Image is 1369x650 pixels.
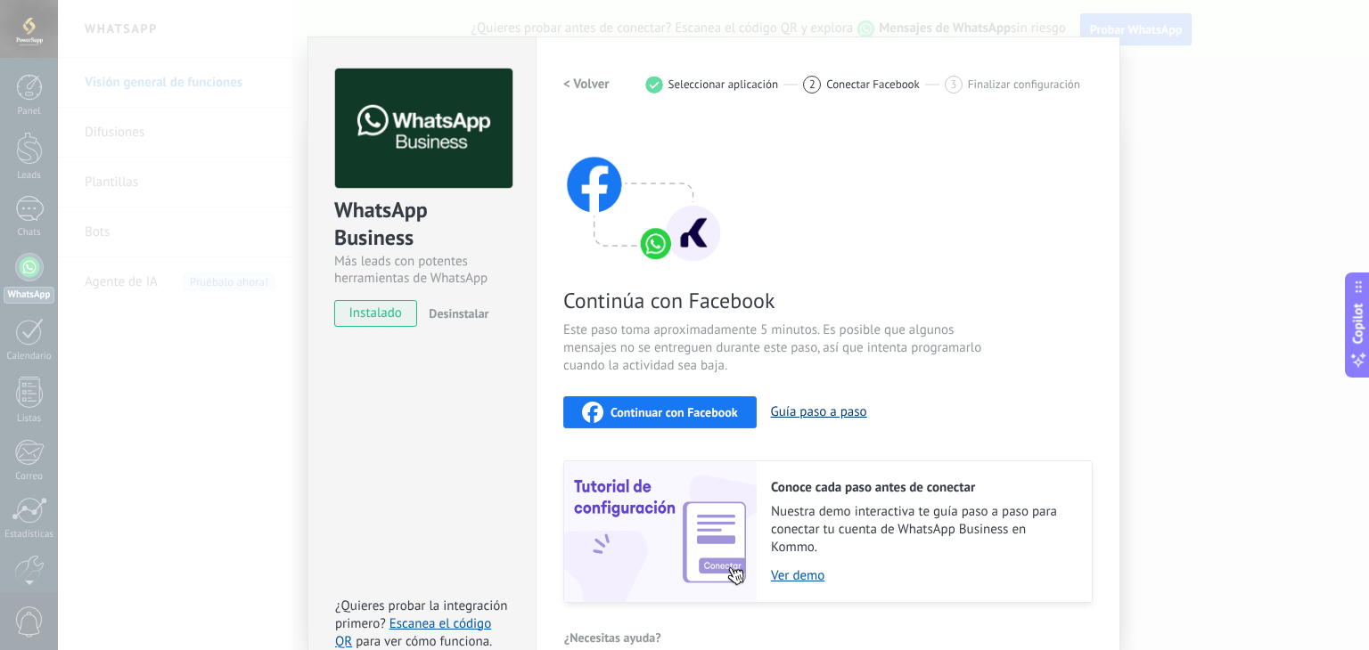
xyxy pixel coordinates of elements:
[429,305,488,321] span: Desinstalar
[968,77,1080,91] span: Finalizar configuración
[771,567,1074,584] a: Ver demo
[356,633,492,650] span: para ver cómo funciona.
[563,287,988,314] span: Continúa con Facebook
[668,77,779,91] span: Seleccionar aplicación
[563,321,988,375] span: Este paso toma aproximadamente 5 minutos. Es posible que algunos mensajes no se entreguen durante...
[422,300,488,327] button: Desinstalar
[334,196,510,253] div: WhatsApp Business
[335,597,508,632] span: ¿Quieres probar la integración primero?
[563,76,610,93] h2: < Volver
[563,69,610,101] button: < Volver
[950,77,956,92] span: 3
[771,403,867,420] button: Guía paso a paso
[335,300,416,327] span: instalado
[809,77,816,92] span: 2
[563,122,724,264] img: connect with facebook
[563,396,757,428] button: Continuar con Facebook
[334,253,510,287] div: Más leads con potentes herramientas de WhatsApp
[771,503,1074,557] span: Nuestra demo interactiva te guía paso a paso para conectar tu cuenta de WhatsApp Business en Kommo.
[335,615,491,650] a: Escanea el código QR
[335,69,512,189] img: logo_main.png
[771,479,1074,496] h2: Conoce cada paso antes de conectar
[826,77,920,91] span: Conectar Facebook
[564,631,661,644] span: ¿Necesitas ayuda?
[1349,304,1367,345] span: Copilot
[611,406,738,418] span: Continuar con Facebook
